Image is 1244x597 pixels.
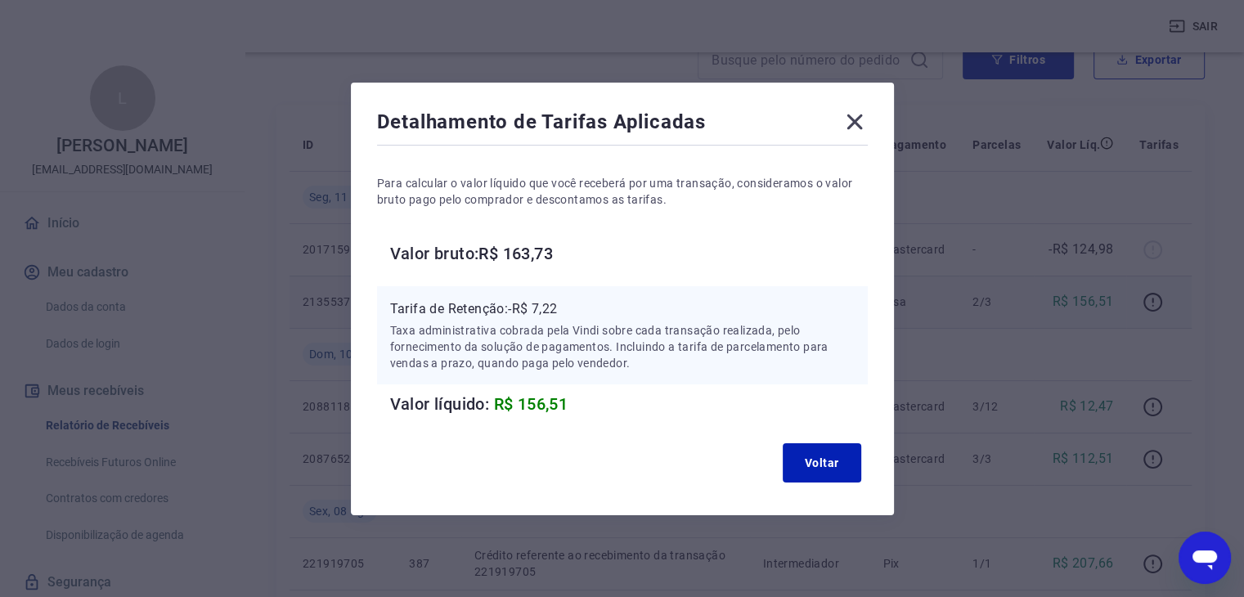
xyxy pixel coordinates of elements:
p: Para calcular o valor líquido que você receberá por uma transação, consideramos o valor bruto pag... [377,175,868,208]
h6: Valor líquido: [390,391,868,417]
iframe: Botão para abrir a janela de mensagens [1179,532,1231,584]
span: R$ 156,51 [494,394,568,414]
button: Voltar [783,443,861,483]
p: Taxa administrativa cobrada pela Vindi sobre cada transação realizada, pelo fornecimento da soluç... [390,322,855,371]
div: Detalhamento de Tarifas Aplicadas [377,109,868,141]
p: Tarifa de Retenção: -R$ 7,22 [390,299,855,319]
h6: Valor bruto: R$ 163,73 [390,240,868,267]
